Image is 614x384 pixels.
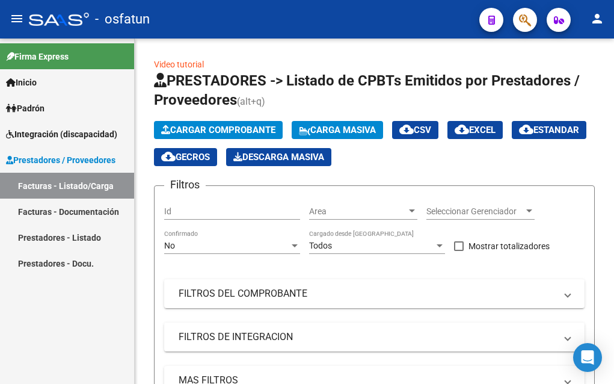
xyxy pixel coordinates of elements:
button: Carga Masiva [292,121,383,139]
button: EXCEL [447,121,503,139]
span: Mostrar totalizadores [468,239,550,253]
span: Descarga Masiva [233,152,324,163]
span: Integración (discapacidad) [6,128,117,141]
span: Seleccionar Gerenciador [426,206,524,217]
span: - osfatun [95,6,150,33]
mat-icon: cloud_download [399,122,414,137]
mat-expansion-panel-header: FILTROS DE INTEGRACION [164,323,585,351]
button: Descarga Masiva [226,148,331,166]
app-download-masive: Descarga masiva de comprobantes (adjuntos) [226,148,331,166]
span: Prestadores / Proveedores [6,153,115,167]
a: Video tutorial [154,60,204,69]
div: Open Intercom Messenger [573,343,602,372]
span: (alt+q) [237,96,265,107]
h3: Filtros [164,176,206,193]
span: Padrón [6,102,45,115]
span: No [164,241,175,250]
span: PRESTADORES -> Listado de CPBTs Emitidos por Prestadores / Proveedores [154,72,580,108]
span: Area [309,206,407,217]
button: Gecros [154,148,217,166]
mat-expansion-panel-header: FILTROS DEL COMPROBANTE [164,279,585,308]
mat-icon: cloud_download [455,122,469,137]
span: CSV [399,125,431,135]
mat-icon: cloud_download [519,122,533,137]
mat-icon: menu [10,11,24,26]
span: Cargar Comprobante [161,125,275,135]
span: Firma Express [6,50,69,63]
mat-icon: person [590,11,604,26]
button: Estandar [512,121,586,139]
mat-icon: cloud_download [161,149,176,164]
button: Cargar Comprobante [154,121,283,139]
span: Estandar [519,125,579,135]
span: Inicio [6,76,37,89]
span: Gecros [161,152,210,163]
span: Todos [309,241,332,250]
span: EXCEL [455,125,496,135]
mat-panel-title: FILTROS DE INTEGRACION [179,330,556,344]
mat-panel-title: FILTROS DEL COMPROBANTE [179,287,556,300]
span: Carga Masiva [299,125,376,135]
button: CSV [392,121,438,139]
